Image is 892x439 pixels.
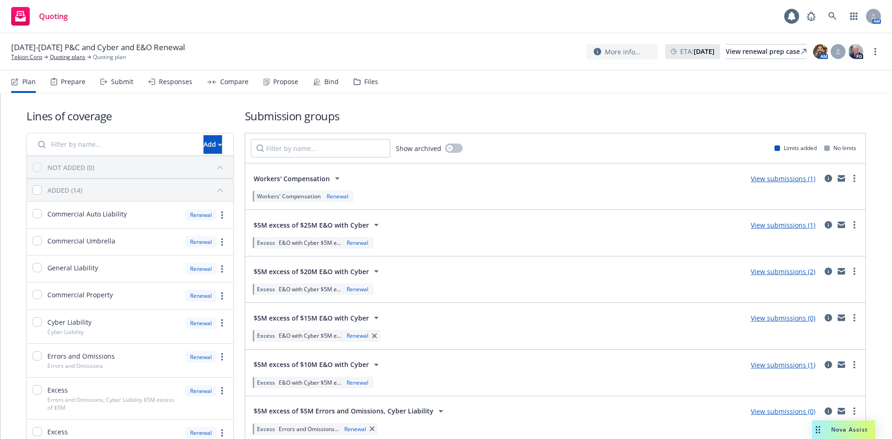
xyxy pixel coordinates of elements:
[870,46,881,57] a: more
[254,313,369,323] span: $5M excess of $15M E&O with Cyber
[216,210,228,221] a: more
[849,173,860,184] a: more
[836,312,847,323] a: mail
[251,402,449,420] button: $5M excess of $5M Errors and Omissions, Cyber Liability
[751,314,815,322] a: View submissions (0)
[849,406,860,417] a: more
[185,209,216,221] div: Renewal
[47,163,94,172] div: NOT ADDED (0)
[185,351,216,363] div: Renewal
[220,78,249,85] div: Compare
[203,135,222,154] button: Add
[47,328,84,336] span: Cyber Liability
[325,192,350,200] div: Renewal
[216,385,228,396] a: more
[823,266,834,277] a: circleInformation
[680,46,715,56] span: ETA :
[812,420,824,439] div: Drag to move
[47,209,127,219] span: Commercial Auto Liability
[812,420,875,439] button: Nova Assist
[824,144,856,152] div: No limits
[203,136,222,153] div: Add
[345,285,370,293] div: Renewal
[185,236,216,248] div: Renewal
[257,379,275,387] span: Excess
[47,160,228,175] button: NOT ADDED (0)
[694,47,715,56] strong: [DATE]
[254,360,369,369] span: $5M excess of $10M E&O with Cyber
[61,78,85,85] div: Prepare
[39,13,68,20] span: Quoting
[254,220,369,230] span: $5M excess of $25M E&O with Cyber
[47,351,115,361] span: Errors and Omissions
[7,3,72,29] a: Quoting
[605,47,641,57] span: More info...
[47,317,92,327] span: Cyber Liability
[47,290,113,300] span: Commercial Property
[823,7,842,26] a: Search
[849,219,860,230] a: more
[279,285,341,293] span: E&O with Cyber $5M e...
[823,406,834,417] a: circleInformation
[324,78,339,85] div: Bind
[342,425,368,433] div: Renewal
[47,263,98,273] span: General Liability
[849,266,860,277] a: more
[279,239,341,247] span: E&O with Cyber $5M e...
[836,266,847,277] a: mail
[245,108,866,124] h1: Submission groups
[185,385,216,397] div: Renewal
[50,53,85,61] a: Quoting plans
[11,42,185,53] span: [DATE]-[DATE] P&C and Cyber and E&O Renewal
[257,332,275,340] span: Excess
[159,78,192,85] div: Responses
[185,290,216,301] div: Renewal
[111,78,133,85] div: Submit
[802,7,820,26] a: Report a Bug
[364,78,378,85] div: Files
[216,263,228,275] a: more
[726,44,807,59] a: View renewal prep case
[751,360,815,369] a: View submissions (1)
[831,426,868,433] span: Nova Assist
[47,385,68,395] span: Excess
[22,78,36,85] div: Plan
[257,285,275,293] span: Excess
[823,173,834,184] a: circleInformation
[93,53,126,61] span: Quoting plan
[251,308,385,327] button: $5M excess of $15M E&O with Cyber
[279,379,341,387] span: E&O with Cyber $5M e...
[47,236,115,246] span: Commercial Umbrella
[823,219,834,230] a: circleInformation
[751,267,815,276] a: View submissions (2)
[251,262,385,281] button: $5M excess of $20M E&O with Cyber
[47,396,180,412] span: Errors and Omissions, Cyber Liability $5M excess of $5M
[751,174,815,183] a: View submissions (1)
[47,183,228,197] button: ADDED (14)
[47,362,103,370] span: Errors and Omissions
[279,425,339,433] span: Errors and Omissions...
[848,44,863,59] img: photo
[279,332,341,340] span: E&O with Cyber $5M e...
[185,427,216,439] div: Renewal
[836,219,847,230] a: mail
[774,144,817,152] div: Limits added
[185,317,216,329] div: Renewal
[823,359,834,370] a: circleInformation
[47,427,68,437] span: Excess
[396,144,441,153] span: Show archived
[751,221,815,229] a: View submissions (1)
[345,239,370,247] div: Renewal
[254,267,369,276] span: $5M excess of $20M E&O with Cyber
[216,427,228,439] a: more
[185,263,216,275] div: Renewal
[47,185,82,195] div: ADDED (14)
[11,53,42,61] a: Tekion Corp
[257,425,275,433] span: Excess
[273,78,298,85] div: Propose
[823,312,834,323] a: circleInformation
[251,216,385,234] button: $5M excess of $25M E&O with Cyber
[33,135,198,154] input: Filter by name...
[813,44,828,59] img: photo
[254,406,433,416] span: $5M excess of $5M Errors and Omissions, Cyber Liability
